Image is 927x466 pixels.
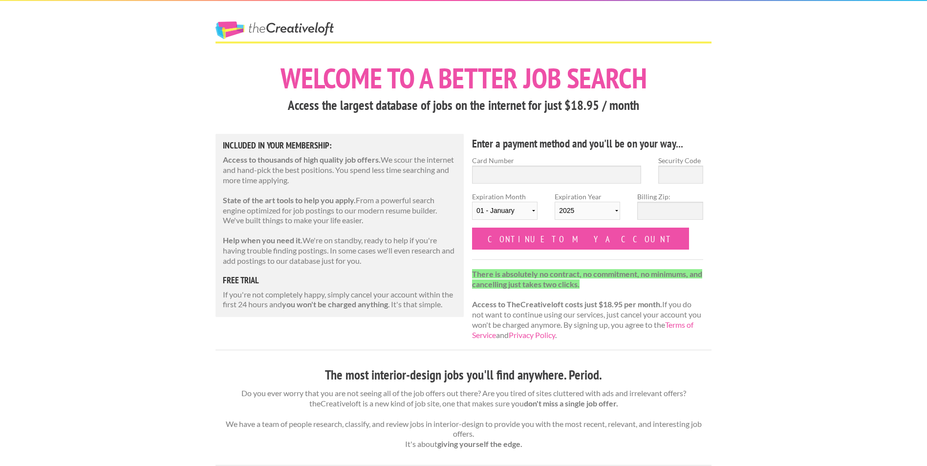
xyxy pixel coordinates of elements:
a: The Creative Loft [216,21,334,39]
h3: Access the largest database of jobs on the internet for just $18.95 / month [216,96,711,115]
label: Billing Zip: [637,191,703,202]
strong: Help when you need it. [223,235,302,245]
h5: free trial [223,276,456,285]
a: Terms of Service [472,320,693,339]
label: Card Number [472,155,641,166]
p: We scour the internet and hand-pick the best positions. You spend less time searching and more ti... [223,155,456,185]
h4: Enter a payment method and you'll be on your way... [472,136,703,151]
select: Expiration Month [472,202,538,220]
select: Expiration Year [555,202,620,220]
strong: State of the art tools to help you apply. [223,195,356,205]
p: We're on standby, ready to help if you're having trouble finding postings. In some cases we'll ev... [223,235,456,266]
strong: you won't be charged anything [282,299,388,309]
label: Expiration Month [472,191,538,228]
h3: The most interior-design jobs you'll find anywhere. Period. [216,366,711,384]
p: Do you ever worry that you are not seeing all of the job offers out there? Are you tired of sites... [216,388,711,449]
p: From a powerful search engine optimized for job postings to our modern resume builder. We've buil... [223,195,456,226]
strong: Access to TheCreativeloft costs just $18.95 per month. [472,299,662,309]
h1: Welcome to a better job search [216,64,711,92]
h5: Included in Your Membership: [223,141,456,150]
strong: There is absolutely no contract, no commitment, no minimums, and cancelling just takes two clicks. [472,269,702,289]
p: If you're not completely happy, simply cancel your account within the first 24 hours and . It's t... [223,290,456,310]
strong: don't miss a single job offer. [524,399,618,408]
a: Privacy Policy [509,330,555,339]
input: Continue to my account [472,228,689,250]
strong: giving yourself the edge. [437,439,522,448]
strong: Access to thousands of high quality job offers. [223,155,381,164]
label: Security Code [658,155,703,166]
p: If you do not want to continue using our services, just cancel your account you won't be charged ... [472,269,703,340]
label: Expiration Year [555,191,620,228]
